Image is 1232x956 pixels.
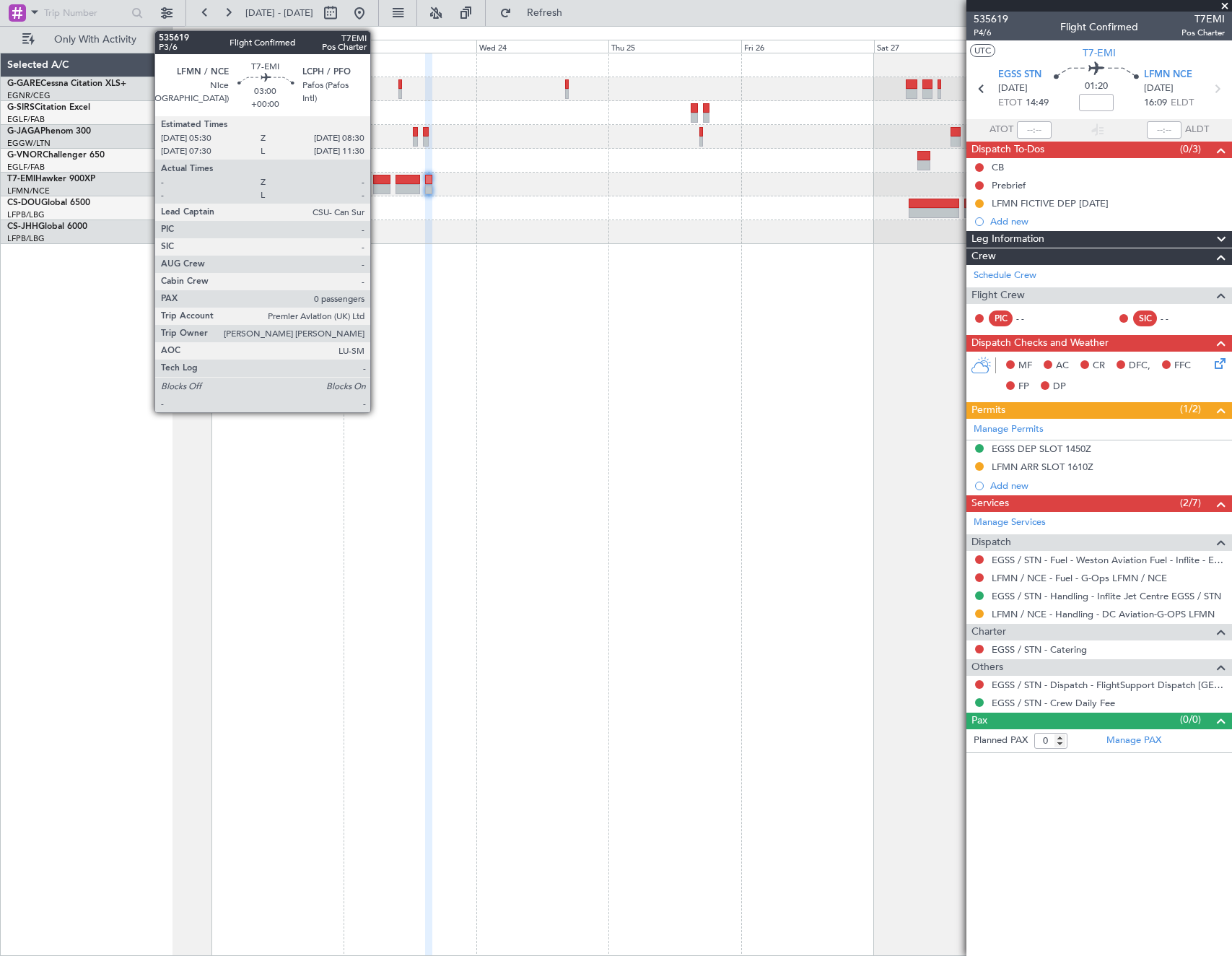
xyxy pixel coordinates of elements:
span: MF [1018,359,1032,373]
div: Add new [990,215,1225,227]
a: G-VNORChallenger 650 [7,151,105,160]
span: Others [971,659,1003,676]
span: ALDT [1185,123,1209,137]
button: Refresh [493,1,580,25]
span: CR [1093,359,1105,373]
span: Pos Charter [1181,27,1225,39]
span: Crew [971,248,996,265]
a: LFMN / NCE - Handling - DC Aviation-G-OPS LFMN [992,608,1215,620]
div: - - [1161,312,1193,325]
span: G-SIRS [7,103,35,112]
div: Prebrief [992,179,1026,191]
div: EGSS DEP SLOT 1450Z [992,443,1091,455]
span: EGSS STN [998,68,1041,82]
a: EGSS / STN - Handling - Inflite Jet Centre EGSS / STN [992,590,1221,602]
span: (0/3) [1180,142,1201,157]
button: Only With Activity [16,28,157,51]
a: EGSS / STN - Fuel - Weston Aviation Fuel - Inflite - EGSS / STN [992,554,1225,566]
span: Refresh [515,8,575,18]
div: Thu 25 [608,40,741,53]
span: FP [1018,380,1029,394]
div: LFMN FICTIVE DEP [DATE] [992,197,1109,209]
a: Manage Permits [974,422,1044,437]
span: 535619 [974,12,1008,27]
div: Sat 27 [874,40,1007,53]
span: (0/0) [1180,712,1201,727]
span: [DATE] [998,82,1028,96]
a: EGNR/CEG [7,90,51,101]
div: Add new [990,479,1225,492]
div: Flight Confirmed [1060,19,1138,35]
a: EGLF/FAB [7,162,45,173]
span: CS-JHH [7,222,38,231]
div: - - [1016,312,1049,325]
div: LFMN ARR SLOT 1610Z [992,461,1093,473]
a: EGSS / STN - Catering [992,643,1087,656]
a: G-JAGAPhenom 300 [7,127,91,136]
a: LFPB/LBG [7,233,45,244]
div: Wed 24 [476,40,609,53]
a: EGSS / STN - Dispatch - FlightSupport Dispatch [GEOGRAPHIC_DATA] [992,679,1225,691]
a: LFMN/NCE [7,186,50,196]
span: Leg Information [971,231,1044,248]
a: EGGW/LTN [7,138,51,149]
div: CB [992,161,1004,173]
span: Services [971,495,1009,512]
span: Only With Activity [38,35,152,45]
span: Pax [971,713,987,729]
span: AC [1056,359,1069,373]
span: FFC [1174,359,1191,373]
a: LFPB/LBG [7,209,45,220]
div: Fri 26 [741,40,874,53]
span: ELDT [1171,96,1194,110]
div: PIC [989,310,1013,326]
span: LFMN NCE [1144,68,1192,82]
span: 14:49 [1026,96,1049,110]
div: [DATE] [175,29,199,41]
a: LFMN / NCE - Fuel - G-Ops LFMN / NCE [992,572,1167,584]
span: T7-EMI [1083,45,1116,61]
span: Dispatch To-Dos [971,142,1044,158]
div: Mon 22 [211,40,344,53]
div: Tue 23 [344,40,476,53]
span: [DATE] - [DATE] [245,6,313,19]
span: (2/7) [1180,495,1201,510]
span: Dispatch [971,534,1011,551]
input: Trip Number [44,2,127,24]
span: ATOT [989,123,1013,137]
a: Schedule Crew [974,269,1036,283]
span: CS-DOU [7,199,41,207]
a: G-GARECessna Citation XLS+ [7,79,126,88]
a: T7-EMIHawker 900XP [7,175,95,183]
a: CS-DOUGlobal 6500 [7,199,90,207]
span: 01:20 [1085,79,1108,94]
span: DP [1053,380,1066,394]
button: UTC [970,44,995,57]
span: DFC, [1129,359,1150,373]
span: T7EMI [1181,12,1225,27]
span: P4/6 [974,27,1008,39]
span: (1/2) [1180,401,1201,417]
a: EGSS / STN - Crew Daily Fee [992,697,1115,709]
span: G-JAGA [7,127,40,136]
span: Dispatch Checks and Weather [971,335,1109,352]
label: Planned PAX [974,734,1028,748]
span: G-GARE [7,79,40,88]
input: --:-- [1017,121,1052,139]
div: SIC [1133,310,1157,326]
span: 16:09 [1144,96,1167,110]
a: Manage PAX [1106,734,1161,748]
a: Manage Services [974,516,1046,530]
span: ETOT [998,96,1022,110]
span: Flight Crew [971,287,1025,304]
a: EGLF/FAB [7,114,45,125]
span: T7-EMI [7,175,35,183]
a: G-SIRSCitation Excel [7,103,90,112]
span: Charter [971,624,1006,640]
span: [DATE] [1144,82,1174,96]
a: CS-JHHGlobal 6000 [7,222,87,231]
span: G-VNOR [7,151,43,160]
span: Permits [971,402,1005,419]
